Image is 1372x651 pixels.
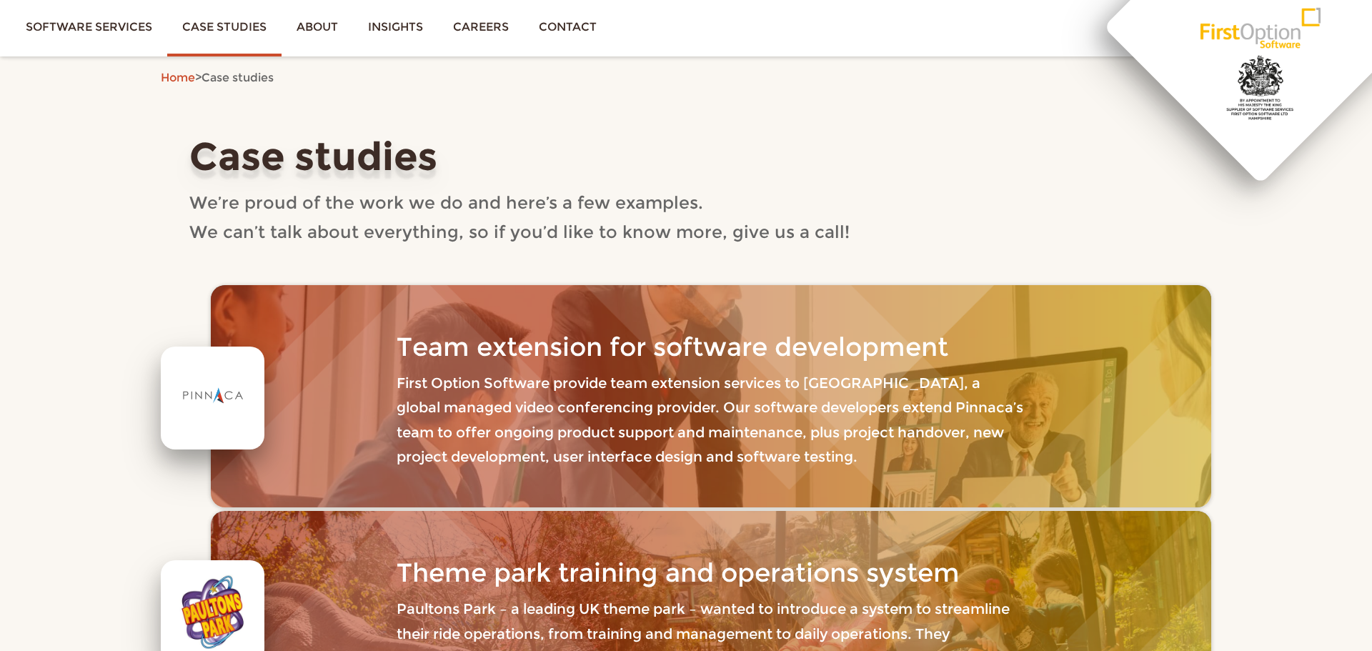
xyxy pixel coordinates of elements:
h3: Theme park training and operations system [397,559,1025,587]
span: We can’t talk about everything, so if you’d like to know more, give us a call! [189,222,850,242]
h3: Team extension for software development [397,333,1025,362]
span: Case studies [202,71,274,84]
p: First Option Software provide team extension services to [GEOGRAPHIC_DATA], a global managed vide... [397,371,1025,469]
span: We’re proud of the work we do and here’s a few examples. [189,192,703,213]
a: Team extension for software development First Option Software provide team extension services to ... [211,285,1211,507]
div: > [161,68,1211,88]
h1: Case studies [189,136,1183,179]
a: Home [161,71,195,84]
